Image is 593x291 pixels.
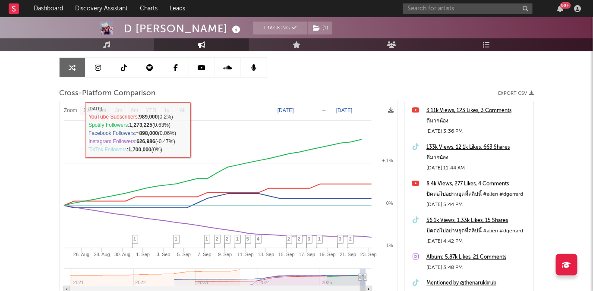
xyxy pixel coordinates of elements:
[164,108,170,114] text: 1y
[426,263,529,273] div: [DATE] 3:48 PM
[278,107,294,113] text: [DATE]
[218,252,232,257] text: 9. Sep
[94,252,110,257] text: 28. Aug
[287,236,290,241] span: 2
[64,108,77,114] text: Zoom
[426,179,529,189] a: 8.4k Views, 277 Likes, 4 Comments
[382,158,394,163] text: + 1%
[498,91,534,96] button: Export CSV
[560,2,571,9] div: 99 +
[426,189,529,200] div: ปัดต่อไปอย่าหยุดที่คลิปนี้ #alien #dgerrard
[385,243,393,248] text: -1%
[426,106,529,116] a: 3.11k Views, 123 Likes, 3 Comments
[339,236,341,241] span: 3
[349,236,352,241] span: 2
[307,22,333,34] span: ( 1 )
[253,22,307,34] button: Tracking
[426,252,529,263] a: Album: 5.87k Likes, 21 Comments
[157,252,170,257] text: 3. Sep
[180,108,185,114] text: All
[426,142,529,153] a: 133k Views, 12.1k Likes, 663 Shares
[124,22,243,36] div: D [PERSON_NAME]
[146,108,156,114] text: YTD
[426,200,529,210] div: [DATE] 5:44 PM
[278,252,295,257] text: 15. Sep
[84,108,91,114] text: 1w
[175,236,177,241] span: 1
[216,236,218,241] span: 2
[246,236,249,241] span: 5
[236,236,239,241] span: 1
[237,252,254,257] text: 11. Sep
[426,126,529,137] div: [DATE] 3:36 PM
[115,108,123,114] text: 3m
[426,163,529,173] div: [DATE] 11:44 AM
[257,236,259,241] span: 4
[558,5,564,12] button: 99+
[226,236,228,241] span: 2
[426,278,529,288] a: Mentioned by @thenarukkrub
[114,252,130,257] text: 30. Aug
[299,252,315,257] text: 17. Sep
[198,252,211,257] text: 7. Sep
[59,88,155,99] span: Cross-Platform Comparison
[131,108,139,114] text: 6m
[258,252,274,257] text: 13. Sep
[136,252,150,257] text: 1. Sep
[205,236,208,241] span: 1
[308,236,310,241] span: 3
[318,236,321,241] span: 1
[322,107,327,113] text: →
[386,200,393,206] text: 0%
[426,153,529,163] div: ดีมากน้อง
[336,107,353,113] text: [DATE]
[319,252,336,257] text: 19. Sep
[426,216,529,226] a: 56.1k Views, 1.33k Likes, 15 Shares
[403,3,533,14] input: Search for artists
[426,226,529,236] div: ปัดต่อไปอย่าหยุดที่คลิปนี้ #alien #dgerrard
[340,252,356,257] text: 21. Sep
[99,108,106,114] text: 1m
[133,236,136,241] span: 1
[360,252,377,257] text: 23. Sep
[298,236,300,241] span: 2
[177,252,191,257] text: 5. Sep
[308,22,332,34] button: (1)
[73,252,89,257] text: 26. Aug
[426,116,529,126] div: ดีมากน้อง
[426,236,529,247] div: [DATE] 4:42 PM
